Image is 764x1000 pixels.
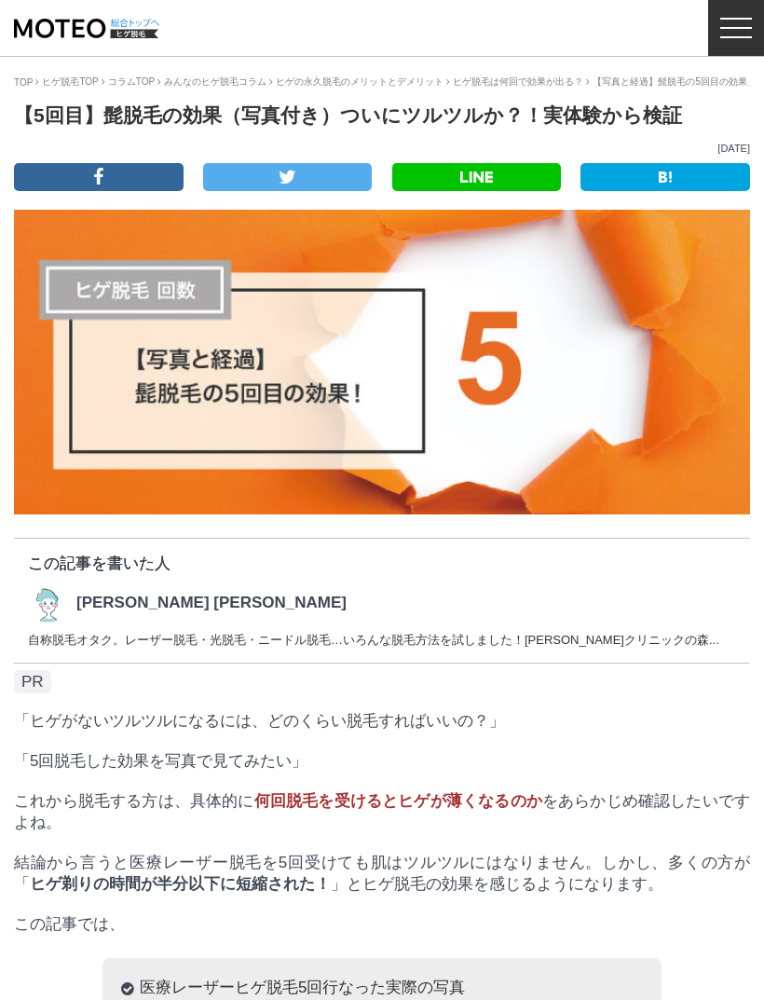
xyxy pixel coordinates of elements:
[14,210,750,514] img: 【写真と経過】髭脱毛の5回目の効果！ついにツルツルか？！実体験から検証
[276,76,443,87] a: ヒゲの永久脱毛のメリットとデメリット
[14,852,750,895] p: 結論から言うと医療レーザー脱毛を5回受けても肌はツルツルにはなりません。しかし、多くの方が「 」とヒゲ脱毛の効果を感じるようになります。
[121,977,643,998] li: 医療レーザーヒゲ脱毛5回行なった実際の写真
[14,103,750,129] h1: 【5回目】髭脱毛の効果（写真付き）ついにツルツルか？！実体験から検証
[14,77,33,88] a: TOP
[28,583,347,623] a: 和樹 森上 [PERSON_NAME] [PERSON_NAME]
[14,143,750,154] p: [DATE]
[14,750,750,772] p: 「5回脱毛した効果を写真で見てみたい」
[14,710,750,732] p: 「ヒゲがないツルツルになるには、どのくらい脱毛すればいいの？」
[110,19,160,27] img: 総合トップへ
[108,76,155,87] a: コラムTOP
[14,790,750,833] p: これから脱毛する方は、具体的に をあらかじめ確認したいですよね。
[14,670,51,693] span: PR
[14,913,750,935] p: この記事では、
[453,76,583,87] a: ヒゲ脱毛は何回で効果が出る？
[659,171,672,183] img: B!
[76,594,347,612] p: [PERSON_NAME] [PERSON_NAME]
[28,632,736,649] dd: 自称脱毛オタク。レーザー脱毛・光脱毛・ニードル脱毛…いろんな脱毛方法を試しました！[PERSON_NAME]クリニックの森...
[28,583,67,623] img: 和樹 森上
[586,75,747,89] li: 【写真と経過】髭脱毛の5回目の効果
[28,553,736,574] p: この記事を書いた人
[42,76,98,87] a: ヒゲ脱毛TOP
[30,875,331,893] strong: ヒゲ剃りの時間が半分以下に短縮された！
[460,171,492,183] img: LINE
[254,792,542,810] span: 何回脱毛を受けるとヒゲが薄くなるのか
[14,19,158,38] img: MOTEO HIGE DATSUMOU
[164,76,266,87] a: みんなのヒゲ脱毛コラム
